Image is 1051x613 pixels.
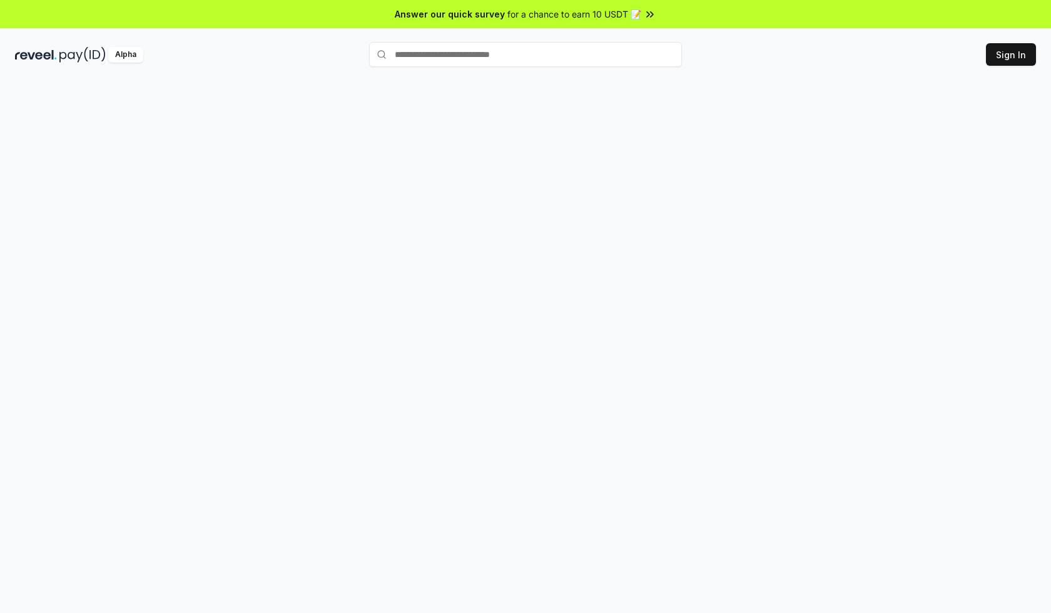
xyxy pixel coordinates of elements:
[15,47,57,63] img: reveel_dark
[986,43,1036,66] button: Sign In
[108,47,143,63] div: Alpha
[395,8,505,21] span: Answer our quick survey
[507,8,641,21] span: for a chance to earn 10 USDT 📝
[59,47,106,63] img: pay_id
